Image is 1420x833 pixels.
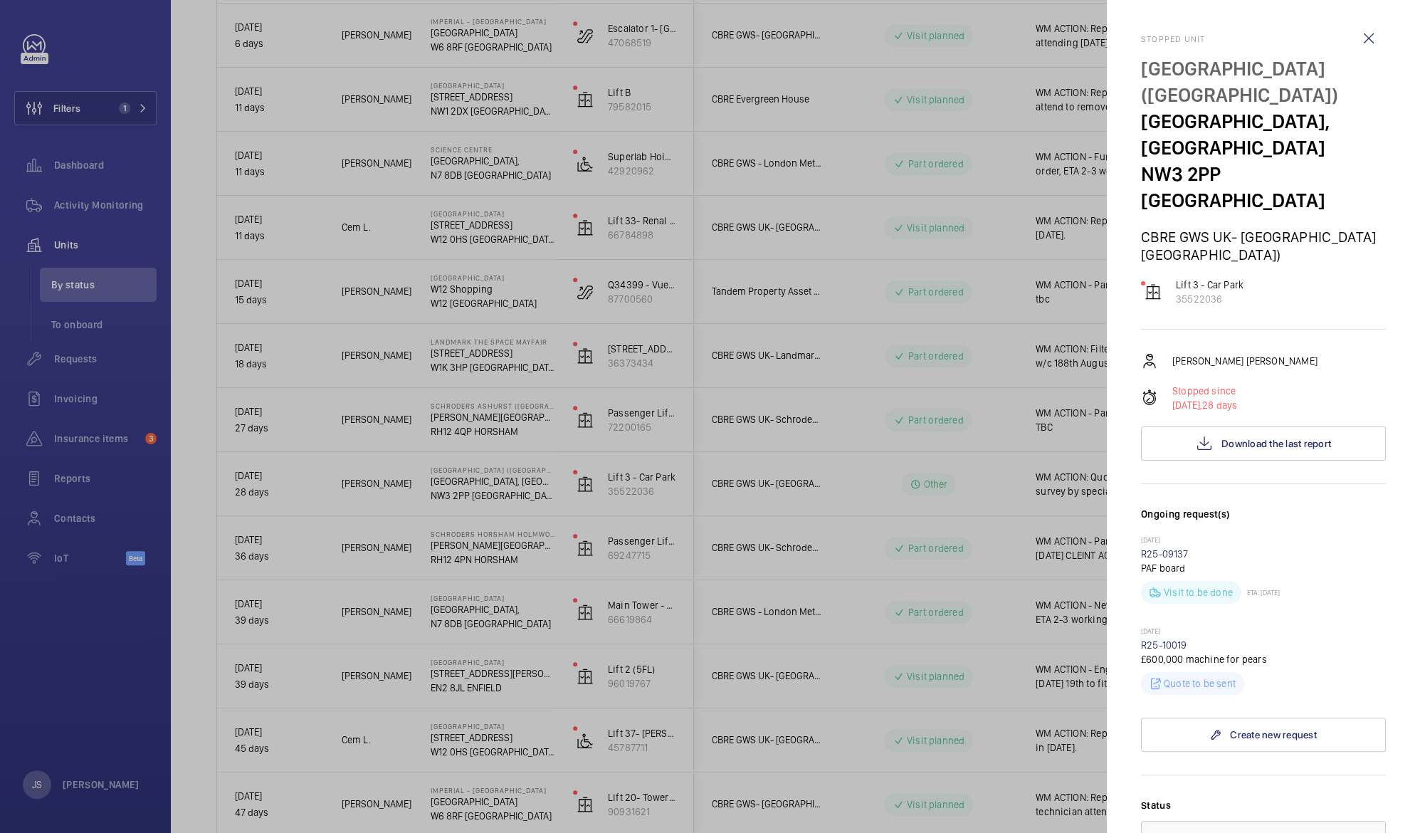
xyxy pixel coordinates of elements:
p: Lift 3 - Car Park [1176,278,1243,292]
p: Stopped since [1172,384,1238,398]
h3: Ongoing request(s) [1141,507,1386,535]
p: [DATE] [1141,535,1386,547]
p: 35522036 [1176,292,1243,306]
p: [DATE] [1141,627,1386,638]
p: Visit to be done [1164,585,1233,599]
a: R25-09137 [1141,548,1189,560]
button: Download the last report [1141,426,1386,461]
p: Quote to be sent [1164,676,1236,691]
h2: Stopped unit [1141,34,1386,44]
p: £600,000 machine for pears [1141,652,1386,666]
p: CBRE GWS UK- [GEOGRAPHIC_DATA] [GEOGRAPHIC_DATA]) [1141,228,1386,263]
label: Status [1141,798,1386,812]
p: 28 days [1172,398,1238,412]
p: PAF board [1141,561,1386,575]
img: elevator.svg [1145,283,1162,300]
p: [GEOGRAPHIC_DATA] ([GEOGRAPHIC_DATA]) [1141,56,1386,108]
p: [PERSON_NAME] [PERSON_NAME] [1172,354,1318,368]
a: R25-10019 [1141,639,1187,651]
p: [GEOGRAPHIC_DATA], [GEOGRAPHIC_DATA] [1141,108,1386,161]
span: [DATE], [1172,399,1202,411]
a: Create new request [1141,718,1386,752]
span: Download the last report [1221,438,1331,449]
p: NW3 2PP [GEOGRAPHIC_DATA] [1141,161,1386,214]
p: ETA: [DATE] [1241,588,1280,597]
